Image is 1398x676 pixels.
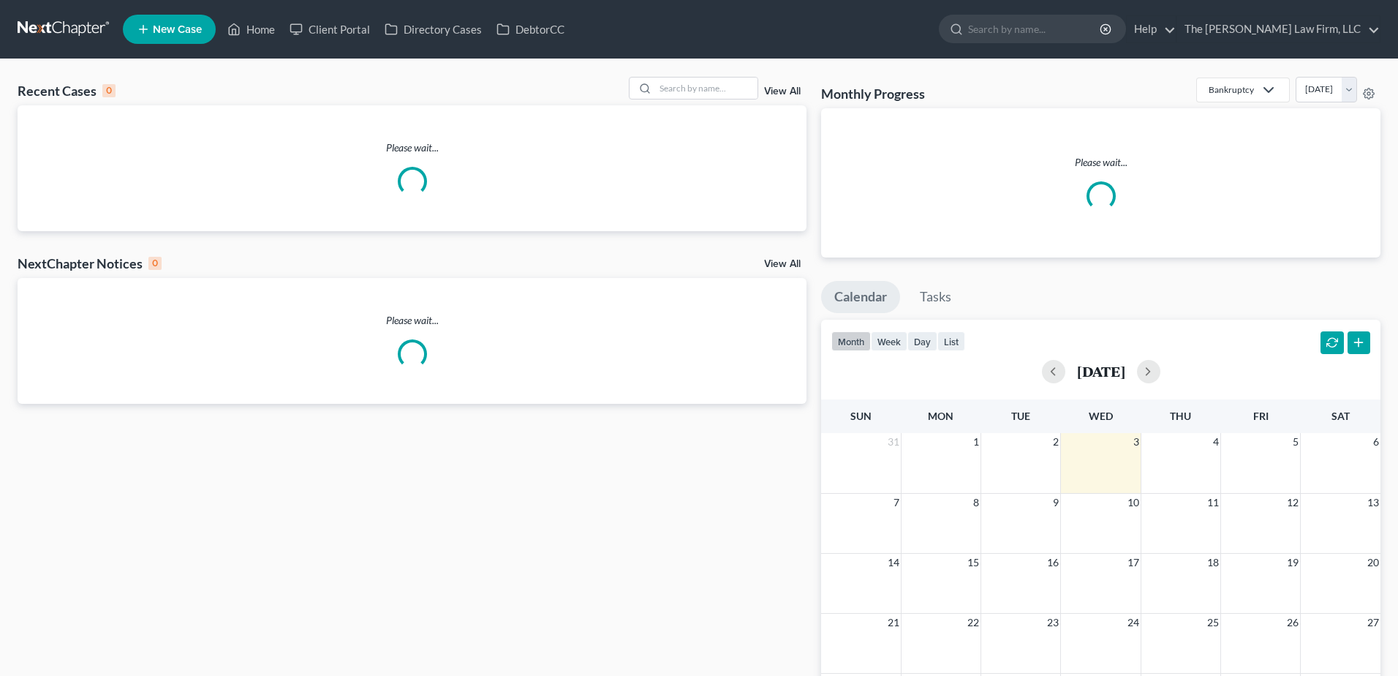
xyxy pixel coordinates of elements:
span: 22 [966,614,981,631]
span: 14 [886,554,901,571]
p: Please wait... [18,313,806,328]
button: week [871,331,907,351]
span: Wed [1089,410,1113,422]
span: 31 [886,433,901,451]
a: DebtorCC [489,16,572,42]
span: 19 [1285,554,1300,571]
div: NextChapter Notices [18,255,162,272]
div: Recent Cases [18,82,116,99]
p: Please wait... [833,155,1369,170]
span: 8 [972,494,981,511]
span: 4 [1212,433,1220,451]
span: 13 [1366,494,1380,511]
span: 2 [1051,433,1060,451]
span: New Case [153,24,202,35]
span: 11 [1206,494,1220,511]
span: 15 [966,554,981,571]
span: 12 [1285,494,1300,511]
div: Bankruptcy [1209,83,1254,96]
a: Directory Cases [377,16,489,42]
div: 0 [102,84,116,97]
span: Sat [1331,410,1350,422]
span: Fri [1253,410,1269,422]
input: Search by name... [968,15,1102,42]
a: Help [1127,16,1176,42]
button: day [907,331,937,351]
span: 7 [892,494,901,511]
span: 6 [1372,433,1380,451]
span: 27 [1366,614,1380,631]
span: 3 [1132,433,1141,451]
h3: Monthly Progress [821,85,925,102]
span: Mon [928,410,953,422]
span: 25 [1206,614,1220,631]
span: Tue [1011,410,1030,422]
h2: [DATE] [1077,364,1125,379]
span: 21 [886,614,901,631]
span: 23 [1046,614,1060,631]
a: View All [764,86,801,97]
button: list [937,331,965,351]
span: 10 [1126,494,1141,511]
span: 20 [1366,554,1380,571]
span: Sun [850,410,872,422]
span: 9 [1051,494,1060,511]
a: Home [220,16,282,42]
a: Calendar [821,281,900,313]
span: 5 [1291,433,1300,451]
a: View All [764,259,801,269]
a: Client Portal [282,16,377,42]
span: Thu [1170,410,1191,422]
span: 24 [1126,614,1141,631]
span: 26 [1285,614,1300,631]
span: 17 [1126,554,1141,571]
button: month [831,331,871,351]
a: Tasks [907,281,964,313]
div: 0 [148,257,162,270]
span: 18 [1206,554,1220,571]
a: The [PERSON_NAME] Law Firm, LLC [1177,16,1380,42]
span: 16 [1046,554,1060,571]
p: Please wait... [18,140,806,155]
span: 1 [972,433,981,451]
input: Search by name... [655,78,757,99]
